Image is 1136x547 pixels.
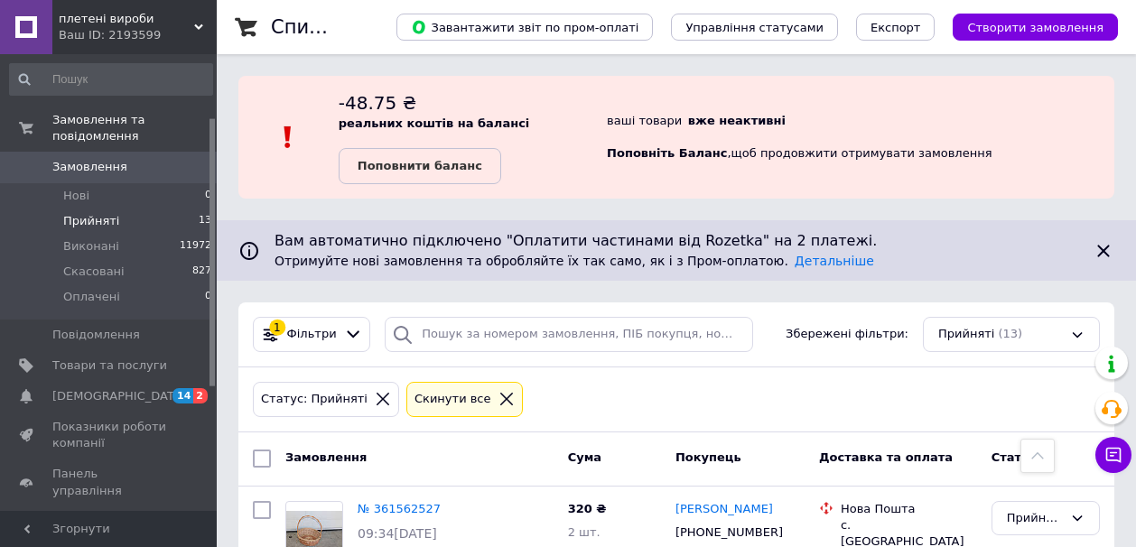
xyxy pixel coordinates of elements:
[339,116,530,130] b: реальних коштів на балансі
[269,320,285,336] div: 1
[275,254,874,268] span: Отримуйте нові замовлення та обробляйте їх так само, як і з Пром-оплатою.
[285,450,367,464] span: Замовлення
[275,124,302,151] img: :exclamation:
[786,326,908,343] span: Збережені фільтри:
[411,19,638,35] span: Завантажити звіт по пром-оплаті
[568,525,601,539] span: 2 шт.
[63,188,89,204] span: Нові
[795,254,874,268] a: Детальніше
[52,466,167,498] span: Панель управління
[938,326,994,343] span: Прийняті
[568,450,601,464] span: Cума
[672,521,787,544] div: [PHONE_NUMBER]
[63,289,120,305] span: Оплачені
[52,419,167,451] span: Показники роботи компанії
[52,159,127,175] span: Замовлення
[1007,509,1063,528] div: Прийнято
[607,90,1114,184] div: ваші товари , щоб продовжити отримувати замовлення
[568,502,607,515] span: 320 ₴
[819,450,953,464] span: Доставка та оплата
[192,264,211,280] span: 827
[193,388,208,403] span: 2
[385,317,753,352] input: Пошук за номером замовлення, ПІБ покупця, номером телефону, Email, номером накладної
[52,112,217,144] span: Замовлення та повідомлення
[411,390,495,409] div: Cкинути все
[671,14,838,41] button: Управління статусами
[953,14,1118,41] button: Створити замовлення
[992,450,1037,464] span: Статус
[841,501,977,517] div: Нова Пошта
[172,388,193,403] span: 14
[205,188,211,204] span: 0
[856,14,936,41] button: Експорт
[675,501,773,518] a: [PERSON_NAME]
[675,450,741,464] span: Покупець
[607,146,727,160] b: Поповніть Баланс
[9,63,213,96] input: Пошук
[871,21,921,34] span: Експорт
[688,114,786,127] b: вже неактивні
[63,264,125,280] span: Скасовані
[339,148,501,184] a: Поповнити баланс
[358,526,437,541] span: 09:34[DATE]
[358,159,482,172] b: Поповнити баланс
[339,92,416,114] span: -48.75 ₴
[396,14,653,41] button: Завантажити звіт по пром-оплаті
[52,357,167,374] span: Товари та послуги
[287,326,337,343] span: Фільтри
[1095,437,1131,473] button: Чат з покупцем
[52,327,140,343] span: Повідомлення
[199,213,211,229] span: 13
[967,21,1103,34] span: Створити замовлення
[271,16,454,38] h1: Список замовлень
[935,20,1118,33] a: Створити замовлення
[52,388,186,404] span: [DEMOGRAPHIC_DATA]
[257,390,371,409] div: Статус: Прийняті
[63,213,119,229] span: Прийняті
[998,327,1022,340] span: (13)
[205,289,211,305] span: 0
[685,21,824,34] span: Управління статусами
[358,502,441,515] a: № 361562527
[63,238,119,255] span: Виконані
[59,11,194,27] span: плетені вироби
[180,238,211,255] span: 11972
[275,231,1078,252] span: Вам автоматично підключено "Оплатити частинами від Rozetka" на 2 платежі.
[59,27,217,43] div: Ваш ID: 2193599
